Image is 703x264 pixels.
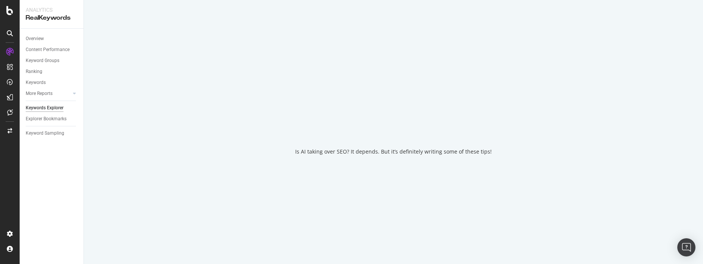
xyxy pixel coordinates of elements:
[26,79,46,87] div: Keywords
[26,90,71,98] a: More Reports
[26,46,70,54] div: Content Performance
[26,104,78,112] a: Keywords Explorer
[26,6,77,14] div: Analytics
[26,129,78,137] a: Keyword Sampling
[26,57,78,65] a: Keyword Groups
[26,68,78,76] a: Ranking
[26,129,64,137] div: Keyword Sampling
[26,115,67,123] div: Explorer Bookmarks
[26,35,44,43] div: Overview
[26,57,59,65] div: Keyword Groups
[26,115,78,123] a: Explorer Bookmarks
[26,46,78,54] a: Content Performance
[26,90,53,98] div: More Reports
[295,148,492,155] div: Is AI taking over SEO? It depends. But it’s definitely writing some of these tips!
[26,68,42,76] div: Ranking
[366,109,421,136] div: animation
[677,238,695,256] div: Open Intercom Messenger
[26,79,78,87] a: Keywords
[26,35,78,43] a: Overview
[26,104,63,112] div: Keywords Explorer
[26,14,77,22] div: RealKeywords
